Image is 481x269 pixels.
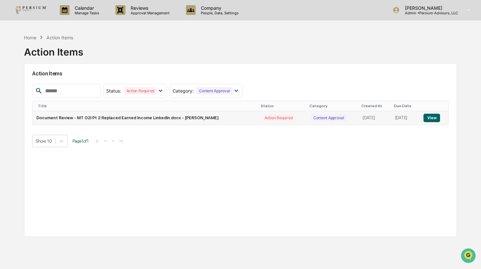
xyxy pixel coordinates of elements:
[460,248,478,265] iframe: Open customer support
[45,79,83,91] a: 🗄️Attestations
[24,35,36,40] div: Home
[32,111,258,125] td: Document Review - MT O2I Pt 2 Replaced Earned Income LinkedIn.docx - [PERSON_NAME]
[117,138,124,144] button: >|
[262,114,295,122] div: Action Required
[4,91,44,103] a: 🔎Data Lookup
[47,82,52,87] div: 🗄️
[54,82,81,88] span: Attestations
[423,114,440,122] button: View
[106,88,121,94] span: Status :
[4,79,45,91] a: 🖐️Preclearance
[22,56,82,61] div: We're available if you need us!
[309,104,356,108] div: Category
[124,87,157,95] div: Action Required
[110,138,116,144] button: >
[32,70,449,77] h2: Action Items
[102,138,109,144] button: <
[196,87,232,95] div: Content Approval
[13,94,41,100] span: Data Lookup
[70,5,102,11] p: Calendar
[46,35,73,40] div: Action Items
[70,11,102,15] p: Manage Tasks
[6,82,12,87] div: 🖐️
[125,5,173,11] p: Reviews
[196,5,242,11] p: Company
[13,82,42,88] span: Preclearance
[311,114,347,122] div: Content Approval
[65,110,79,115] span: Pylon
[400,5,458,11] p: [PERSON_NAME]
[72,138,89,144] span: Page 1 of 1
[6,49,18,61] img: 1746055101610-c473b297-6a78-478c-a979-82029cc54cd1
[125,11,173,15] p: Approval Management
[6,95,12,100] div: 🔎
[173,88,194,94] span: Category :
[400,11,458,15] p: Admin • Persium Advisors, LLC
[261,104,304,108] div: Status
[110,51,118,59] button: Start new chat
[391,111,420,125] td: [DATE]
[38,104,255,108] div: Title
[16,6,47,14] img: logo
[196,11,242,15] p: People, Data, Settings
[24,41,83,58] div: Action Items
[6,13,118,24] p: How can we help?
[394,104,417,108] div: Due Date
[361,104,389,108] div: Created At
[94,138,101,144] button: |<
[46,109,79,115] a: Powered byPylon
[423,115,440,120] a: View
[22,49,107,56] div: Start new chat
[359,111,391,125] td: [DATE]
